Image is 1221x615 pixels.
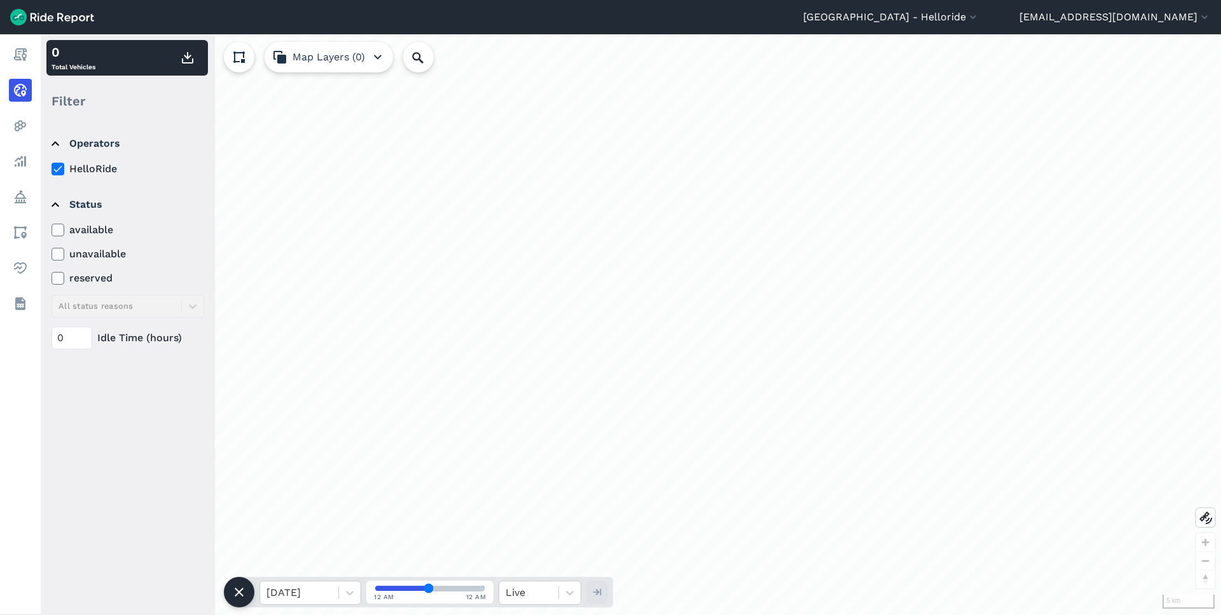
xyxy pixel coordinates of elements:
[52,271,204,286] label: reserved
[9,221,32,244] a: Areas
[803,10,979,25] button: [GEOGRAPHIC_DATA] - Helloride
[52,161,204,177] label: HelloRide
[9,79,32,102] a: Realtime
[9,186,32,208] a: Policy
[374,592,394,602] span: 12 AM
[9,292,32,315] a: Datasets
[10,9,94,25] img: Ride Report
[52,126,202,161] summary: Operators
[52,43,95,62] div: 0
[9,150,32,173] a: Analyze
[46,81,208,121] div: Filter
[9,114,32,137] a: Heatmaps
[41,34,1221,615] div: loading
[466,592,486,602] span: 12 AM
[52,327,204,349] div: Idle Time (hours)
[265,42,393,72] button: Map Layers (0)
[52,43,95,73] div: Total Vehicles
[403,42,454,72] input: Search Location or Vehicles
[52,187,202,222] summary: Status
[1019,10,1211,25] button: [EMAIL_ADDRESS][DOMAIN_NAME]
[52,247,204,262] label: unavailable
[9,257,32,280] a: Health
[52,222,204,238] label: available
[9,43,32,66] a: Report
